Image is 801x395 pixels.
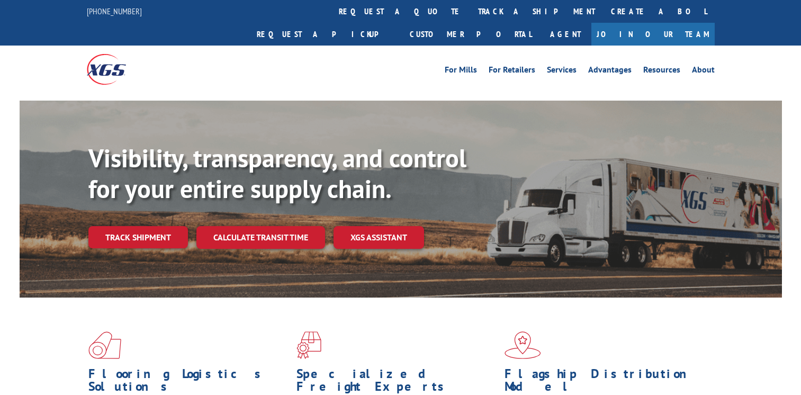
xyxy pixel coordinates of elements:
[445,66,477,77] a: For Mills
[588,66,632,77] a: Advantages
[88,226,188,248] a: Track shipment
[692,66,715,77] a: About
[402,23,539,46] a: Customer Portal
[87,6,142,16] a: [PHONE_NUMBER]
[88,141,466,205] b: Visibility, transparency, and control for your entire supply chain.
[591,23,715,46] a: Join Our Team
[539,23,591,46] a: Agent
[296,331,321,359] img: xgs-icon-focused-on-flooring-red
[547,66,577,77] a: Services
[643,66,680,77] a: Resources
[88,331,121,359] img: xgs-icon-total-supply-chain-intelligence-red
[334,226,424,249] a: XGS ASSISTANT
[196,226,325,249] a: Calculate transit time
[489,66,535,77] a: For Retailers
[249,23,402,46] a: Request a pickup
[505,331,541,359] img: xgs-icon-flagship-distribution-model-red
